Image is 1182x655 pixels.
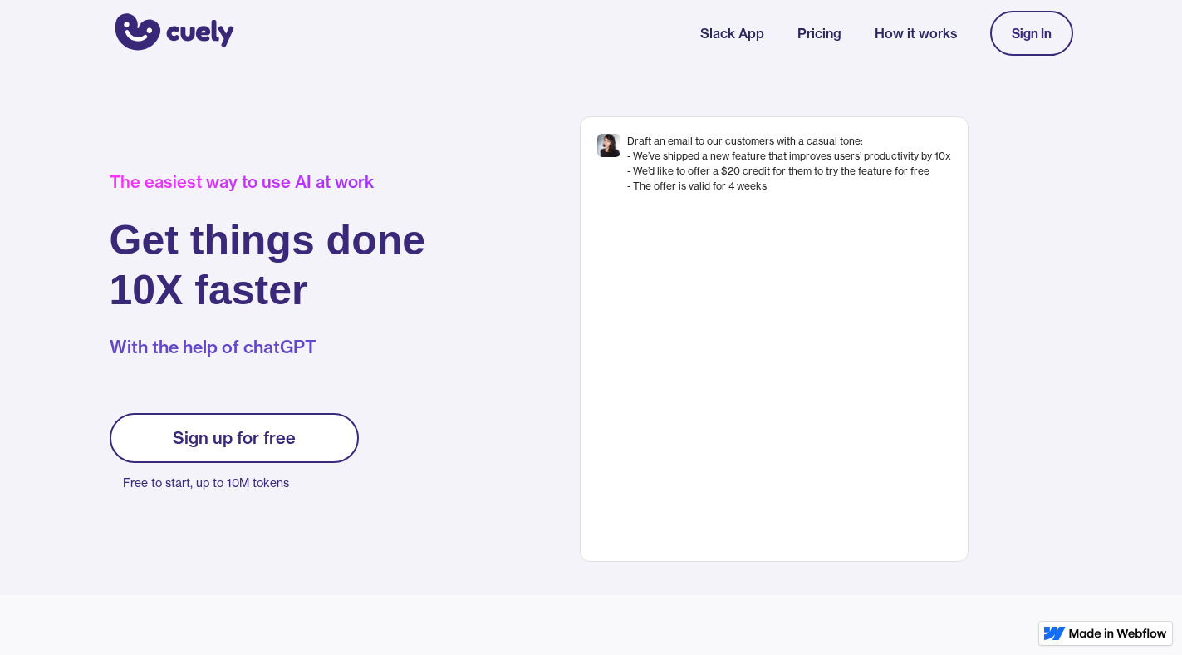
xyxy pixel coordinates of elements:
[110,172,426,192] div: The easiest way to use AI at work
[1069,628,1167,638] img: Made in Webflow
[110,215,426,315] h1: Get things done 10X faster
[173,428,296,448] div: Sign up for free
[700,23,764,43] a: Slack App
[875,23,957,43] a: How it works
[990,11,1073,56] a: Sign In
[110,335,426,360] p: With the help of chatGPT
[110,2,234,64] a: home
[110,413,359,463] a: Sign up for free
[1012,26,1052,41] div: Sign In
[627,134,951,194] div: Draft an email to our customers with a casual tone: - We’ve shipped a new feature that improves u...
[123,471,359,495] p: Free to start, up to 10M tokens
[797,23,841,43] a: Pricing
